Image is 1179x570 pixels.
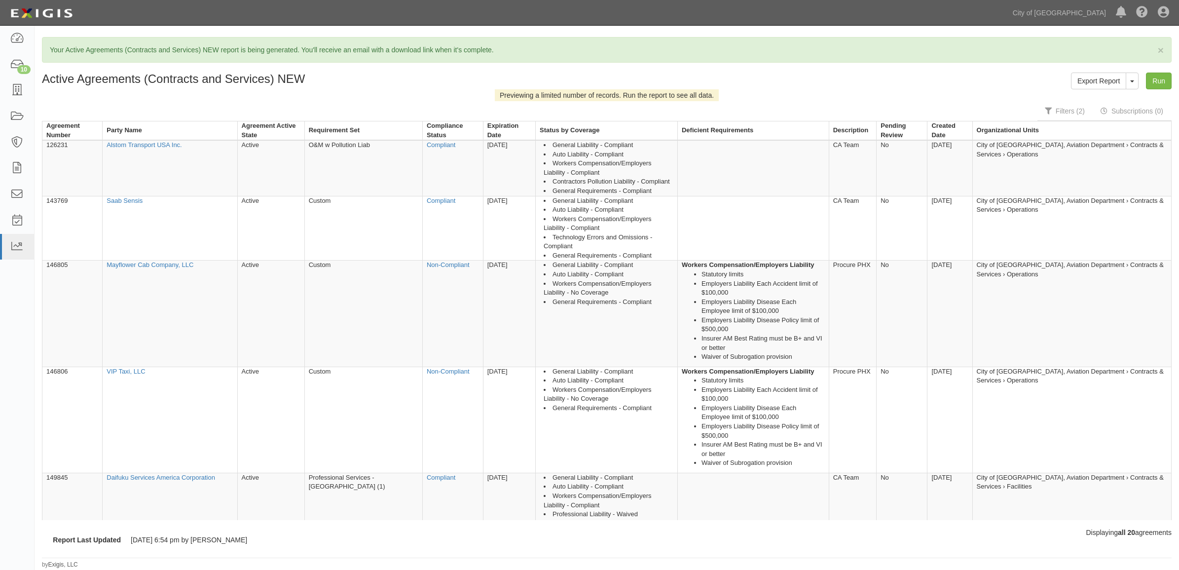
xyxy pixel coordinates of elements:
div: Agreement Number [46,121,94,140]
td: No [877,140,927,196]
td: [DATE] [927,196,972,261]
li: Employers Liability Disease Each Employee limit of $100,000 [701,404,825,422]
td: City of [GEOGRAPHIC_DATA], Aviation Department › Contracts & Services › Operations [972,196,1171,261]
button: Close [1158,45,1164,55]
a: Exigis, LLC [48,561,78,568]
td: City of [GEOGRAPHIC_DATA], Aviation Department › Contracts & Services › Operations [972,140,1171,196]
div: Displaying agreements [512,528,1179,537]
li: Workers Compensation/Employers Liability - No Coverage [544,385,673,404]
li: Workers Compensation/Employers Liability - Compliant [544,159,673,177]
div: Expiration Date [487,121,527,140]
div: Status by Coverage [540,126,599,135]
li: Auto Liability - Compliant [544,270,673,279]
li: General Liability - Compliant [544,196,673,206]
td: [DATE] [927,473,972,528]
td: Active [237,140,304,196]
li: General Requirements - Compliant [544,187,673,196]
li: Waiver of Subrogation provision [701,458,825,468]
a: City of [GEOGRAPHIC_DATA] [1008,3,1111,23]
div: Created Date [931,121,964,140]
div: Description [833,126,869,135]
td: No [877,261,927,367]
li: Employers Liability Disease Each Employee limit of $100,000 [701,298,825,316]
li: Workers Compensation/Employers Liability - No Coverage [544,279,673,298]
li: Employers Liability Disease Policy limit of $500,000 [701,422,825,440]
td: Custom [304,196,422,261]
td: Procure PHX [829,261,877,367]
td: City of [GEOGRAPHIC_DATA], Aviation Department › Contracts & Services › Facilities [972,473,1171,528]
div: Organizational Units [977,126,1039,135]
li: General Requirements - Compliant [544,298,673,307]
a: Compliant [427,141,456,149]
td: [DATE] [927,140,972,196]
li: General Requirements - Compliant [544,251,673,261]
a: Saab Sensis [107,197,143,204]
td: Professional Services - [GEOGRAPHIC_DATA] (1) [304,473,422,528]
li: Technology Errors and Omissions - Compliant [544,233,673,251]
td: Active [237,473,304,528]
td: Active [237,367,304,473]
li: Workers Compensation/Employers Liability - Compliant [544,492,673,510]
a: Alstom Transport USA Inc. [107,141,182,149]
td: [DATE] [483,140,535,196]
div: Previewing a limited number of records. Run the report to see all data. [495,89,719,101]
dd: [DATE] 6:54 pm by [PERSON_NAME] [131,535,504,545]
td: O&M w Pollution Liab [304,140,422,196]
small: by [42,561,78,569]
td: 143769 [42,196,103,261]
div: Deficient Requirements [682,126,753,135]
li: General Liability - Compliant [544,473,673,483]
li: Employers Liability Each Accident limit of $100,000 [701,279,825,298]
td: [DATE] [483,196,535,261]
td: No [877,473,927,528]
td: No [877,196,927,261]
span: × [1158,44,1164,56]
a: Subscriptions (0) [1093,101,1171,121]
a: Compliant [427,474,456,481]
h1: Active Agreements (Contracts and Services) NEW [42,73,599,85]
p: Your Active Agreements (Contracts and Services) NEW report is being generated. You'll receive an ... [50,45,1164,55]
li: Auto Liability - Compliant [544,150,673,159]
a: Mayflower Cab Company, LLC [107,261,193,268]
strong: Workers Compensation/Employers Liability [682,368,814,375]
td: [DATE] [483,473,535,528]
td: Active [237,261,304,367]
td: CA Team [829,473,877,528]
a: Filters (2) [1037,101,1092,121]
li: Auto Liability - Compliant [544,376,673,385]
td: [DATE] [927,261,972,367]
td: CA Team [829,140,877,196]
li: Auto Liability - Compliant [544,482,673,492]
td: [DATE] [483,261,535,367]
a: Daifuku Services America Corporation [107,474,215,481]
dt: Report Last Updated [42,535,121,545]
li: General Liability - Compliant [544,261,673,270]
td: Procure PHX [829,367,877,473]
li: Waiver of Subrogation provision [701,352,825,362]
div: Agreement Active State [242,121,296,140]
li: General Requirements - Compliant [544,404,673,413]
li: General Liability - Compliant [544,141,673,150]
a: Non-Compliant [427,368,470,375]
td: CA Team [829,196,877,261]
td: City of [GEOGRAPHIC_DATA], Aviation Department › Contracts & Services › Operations [972,261,1171,367]
strong: Workers Compensation/Employers Liability [682,261,814,268]
td: Custom [304,367,422,473]
li: Auto Liability - Compliant [544,205,673,215]
a: Non-Compliant [427,261,470,268]
div: 10 [17,65,31,74]
i: Help Center - Complianz [1136,7,1148,19]
a: Export Report [1071,73,1126,89]
td: No [877,367,927,473]
li: Insurer AM Best Rating must be B+ and VI or better [701,334,825,352]
li: Statutory limits [701,376,825,385]
td: 126231 [42,140,103,196]
b: all 20 [1118,529,1135,536]
a: Run [1146,73,1172,89]
li: General Requirements - Compliant [544,519,673,529]
td: [DATE] [483,367,535,473]
td: Custom [304,261,422,367]
td: 149845 [42,473,103,528]
td: City of [GEOGRAPHIC_DATA], Aviation Department › Contracts & Services › Operations [972,367,1171,473]
td: 146806 [42,367,103,473]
